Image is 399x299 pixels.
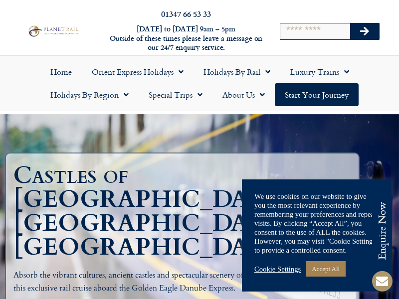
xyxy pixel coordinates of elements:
p: Absorb the vibrant cultures, ancient castles and spectacular scenery of [GEOGRAPHIC_DATA] on this... [13,269,351,295]
h1: Castles of [GEOGRAPHIC_DATA] - [GEOGRAPHIC_DATA] to [GEOGRAPHIC_DATA] [13,163,356,259]
a: Holidays by Region [40,83,139,106]
a: Special Trips [139,83,212,106]
a: Home [40,60,82,83]
img: Planet Rail Train Holidays Logo [26,24,80,37]
a: Orient Express Holidays [82,60,194,83]
button: Search [350,23,379,39]
a: 01347 66 53 33 [161,8,211,19]
a: Holidays by Rail [194,60,280,83]
a: Cookie Settings [254,265,301,274]
a: About Us [212,83,275,106]
a: Start your Journey [275,83,359,106]
a: Accept All [306,261,346,277]
h6: [DATE] to [DATE] 9am – 5pm Outside of these times please leave a message on our 24/7 enquiry serv... [109,24,263,52]
div: We use cookies on our website to give you the most relevant experience by remembering your prefer... [254,192,379,255]
a: Luxury Trains [280,60,359,83]
nav: Menu [5,60,394,106]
